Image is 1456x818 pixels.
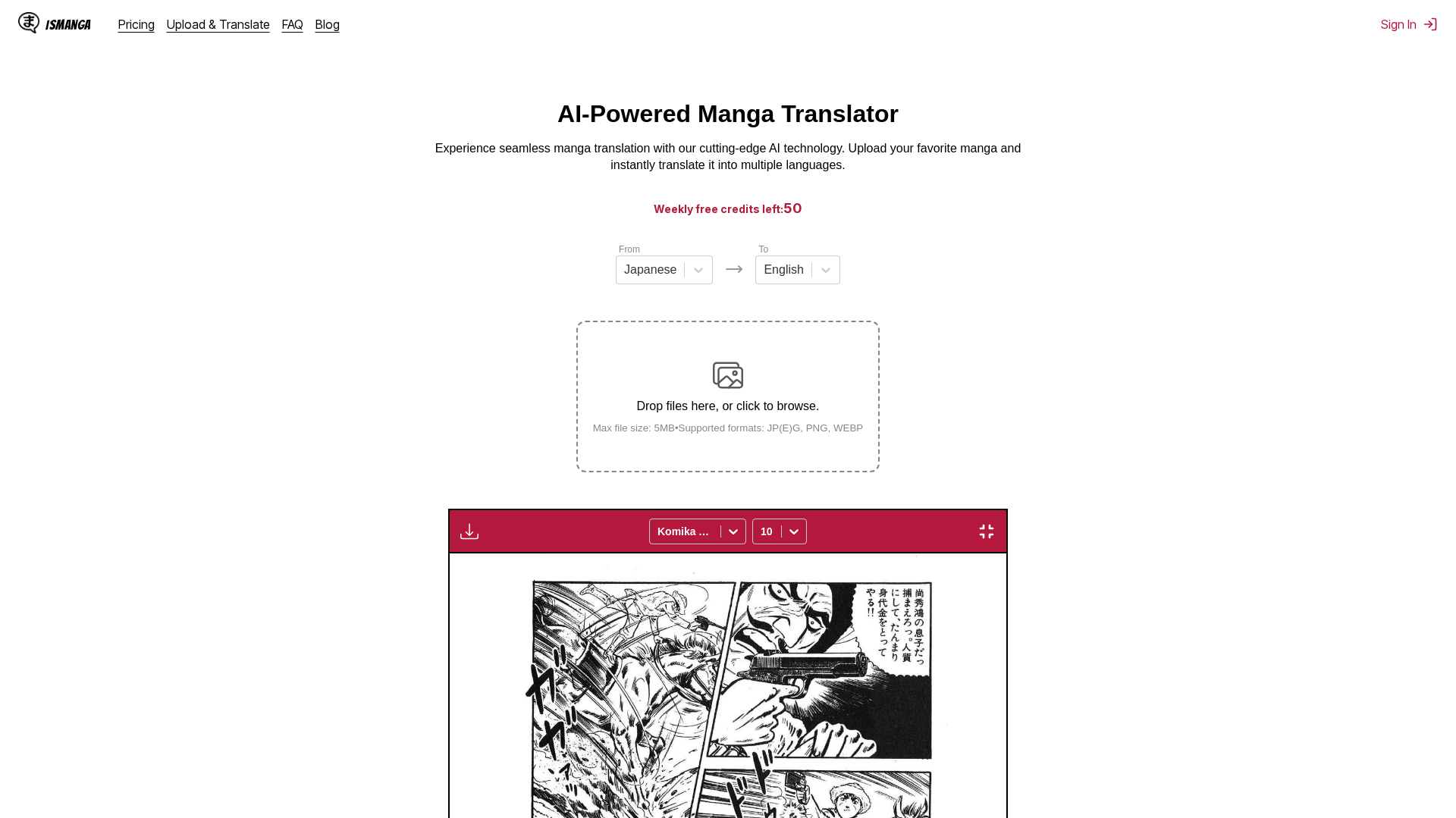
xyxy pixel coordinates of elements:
p: Experience seamless manga translation with our cutting-edge AI technology. Upload your favorite m... [425,140,1031,174]
h3: Weekly free credits left: [36,199,1420,218]
span: 50 [783,200,802,216]
a: FAQ [282,17,303,32]
a: Pricing [118,17,155,32]
img: Sign out [1423,17,1438,32]
small: Max file size: 5MB • Supported formats: JP(E)G, PNG, WEBP [581,422,876,434]
a: Blog [315,17,340,32]
div: IsManga [45,17,91,32]
img: IsManga Logo [18,12,39,33]
a: IsManga LogoIsManga [18,12,118,36]
img: Exit fullscreen [977,522,996,541]
h1: AI-Powered Manga Translator [557,100,899,128]
label: From [619,244,640,255]
button: Sign In [1381,17,1438,32]
img: Languages icon [725,260,743,278]
img: Download translated images [460,522,479,541]
p: Drop files here, or click to browse. [581,400,876,413]
label: To [758,244,768,255]
a: Upload & Translate [167,17,270,32]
